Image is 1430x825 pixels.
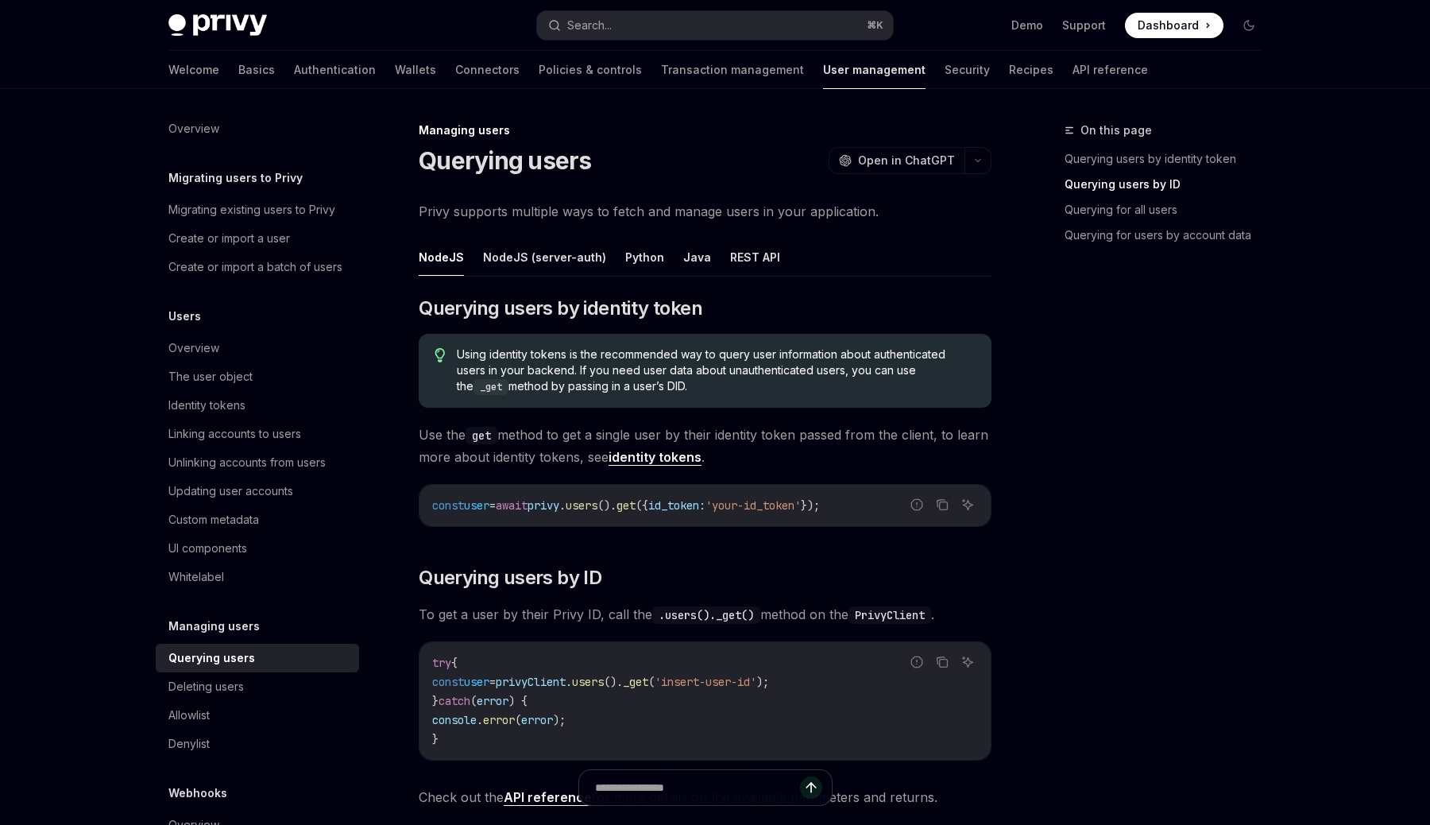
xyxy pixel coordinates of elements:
[168,258,342,277] div: Create or import a batch of users
[496,675,566,689] span: privyClient
[756,675,769,689] span: );
[168,424,301,443] div: Linking accounts to users
[508,694,528,708] span: ) {
[168,168,303,188] h5: Migrating users to Privy
[489,498,496,513] span: =
[432,732,439,746] span: }
[419,200,991,223] span: Privy supports multiple ways to fetch and manage users in your application.
[489,675,496,689] span: =
[477,713,483,727] span: .
[168,539,247,558] div: UI components
[945,51,990,89] a: Security
[168,706,210,725] div: Allowlist
[168,229,290,248] div: Create or import a user
[636,498,648,513] span: ({
[168,453,326,472] div: Unlinking accounts from users
[156,477,359,505] a: Updating user accounts
[168,677,244,696] div: Deleting users
[168,567,224,587] div: Whitelabel
[1065,146,1274,172] a: Querying users by identity token
[625,238,664,276] button: Python
[168,784,227,803] h5: Webhooks
[156,672,359,701] a: Deleting users
[932,494,953,515] button: Copy the contents from the code block
[156,224,359,253] a: Create or import a user
[473,379,508,395] code: _get
[867,19,883,32] span: ⌘ K
[823,51,926,89] a: User management
[419,424,991,468] span: Use the method to get a single user by their identity token passed from the client, to learn more...
[1011,17,1043,33] a: Demo
[1138,17,1199,33] span: Dashboard
[595,770,800,805] input: Ask a question...
[168,482,293,501] div: Updating user accounts
[906,494,927,515] button: Report incorrect code
[168,734,210,753] div: Denylist
[419,296,702,321] span: Querying users by identity token
[168,617,260,636] h5: Managing users
[439,694,470,708] span: catch
[419,146,592,175] h1: Querying users
[1236,13,1262,38] button: Toggle dark mode
[528,498,559,513] span: privy
[168,307,201,326] h5: Users
[457,347,976,395] span: Using identity tokens is the recommended way to query user information about authenticated users ...
[156,391,359,420] a: Identity tokens
[477,694,508,708] span: error
[661,51,804,89] a: Transaction management
[604,675,623,689] span: ().
[521,713,553,727] span: error
[294,51,376,89] a: Authentication
[515,713,521,727] span: (
[566,498,597,513] span: users
[566,675,572,689] span: .
[419,122,991,138] div: Managing users
[432,498,464,513] span: const
[957,494,978,515] button: Ask AI
[464,675,489,689] span: user
[466,427,497,444] code: get
[156,701,359,730] a: Allowlist
[648,498,705,513] span: id_token:
[419,603,991,626] span: To get a user by their Privy ID, call the method on the .
[1065,172,1274,197] a: Querying users by ID
[156,196,359,224] a: Migrating existing users to Privy
[156,362,359,391] a: The user object
[609,449,701,466] a: identity tokens
[616,498,636,513] span: get
[156,644,359,672] a: Querying users
[1072,51,1148,89] a: API reference
[572,675,604,689] span: users
[800,777,822,799] button: Send message
[432,694,439,708] span: }
[801,498,820,513] span: });
[597,498,616,513] span: ().
[168,649,255,668] div: Querying users
[683,238,711,276] button: Java
[451,656,458,670] span: {
[858,153,955,168] span: Open in ChatGPT
[848,606,931,624] code: PrivyClient
[432,713,477,727] span: console
[1080,121,1152,140] span: On this page
[168,367,253,386] div: The user object
[168,200,335,219] div: Migrating existing users to Privy
[156,253,359,281] a: Create or import a batch of users
[238,51,275,89] a: Basics
[730,238,780,276] button: REST API
[537,11,893,40] button: Search...⌘K
[156,505,359,534] a: Custom metadata
[168,510,259,529] div: Custom metadata
[435,348,446,362] svg: Tip
[156,334,359,362] a: Overview
[539,51,642,89] a: Policies & controls
[156,420,359,448] a: Linking accounts to users
[567,16,612,35] div: Search...
[432,656,451,670] span: try
[496,498,528,513] span: await
[464,498,489,513] span: user
[419,565,601,591] span: Querying users by ID
[156,534,359,563] a: UI components
[648,675,655,689] span: (
[156,730,359,758] a: Denylist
